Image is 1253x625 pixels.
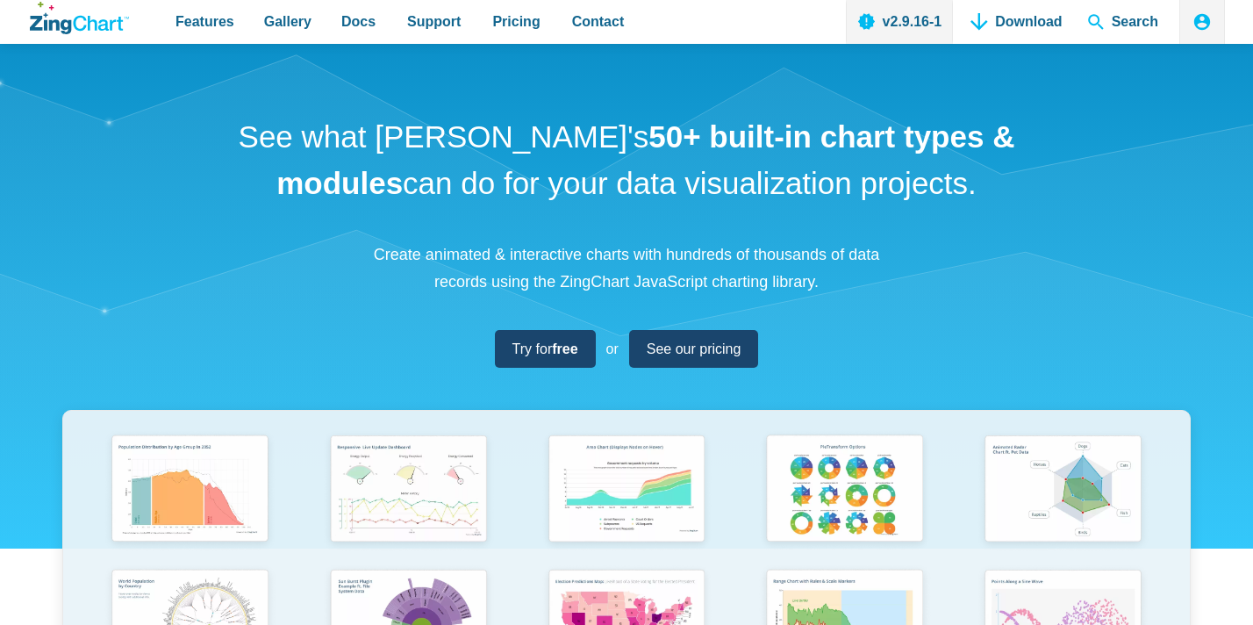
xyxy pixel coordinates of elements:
[232,114,1021,206] h1: See what [PERSON_NAME]'s can do for your data visualization projects.
[407,10,461,33] span: Support
[363,241,890,295] p: Create animated & interactive charts with hundreds of thousands of data records using the ZingCha...
[175,10,234,33] span: Features
[606,337,619,361] span: or
[647,337,741,361] span: See our pricing
[341,10,376,33] span: Docs
[264,10,311,33] span: Gallery
[757,428,932,553] img: Pie Transform Options
[512,337,578,361] span: Try for
[321,428,496,553] img: Responsive Live Update Dashboard
[954,428,1172,563] a: Animated Radar Chart ft. Pet Data
[299,428,518,563] a: Responsive Live Update Dashboard
[572,10,625,33] span: Contact
[495,330,596,368] a: Try forfree
[552,341,577,356] strong: free
[735,428,954,563] a: Pie Transform Options
[976,428,1150,553] img: Animated Radar Chart ft. Pet Data
[540,428,714,553] img: Area Chart (Displays Nodes on Hover)
[103,428,277,553] img: Population Distribution by Age Group in 2052
[276,119,1014,200] strong: 50+ built-in chart types & modules
[629,330,759,368] a: See our pricing
[30,2,129,34] a: ZingChart Logo. Click to return to the homepage
[492,10,540,33] span: Pricing
[81,428,299,563] a: Population Distribution by Age Group in 2052
[518,428,736,563] a: Area Chart (Displays Nodes on Hover)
